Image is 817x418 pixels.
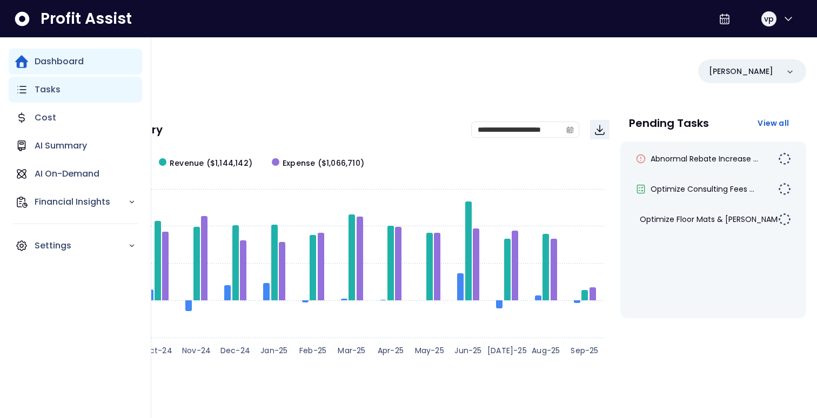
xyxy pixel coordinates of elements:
[378,345,404,356] text: Apr-25
[35,195,128,208] p: Financial Insights
[487,345,527,356] text: [DATE]-25
[640,214,789,225] span: Optimize Floor Mats & [PERSON_NAME]...
[182,345,211,356] text: Nov-24
[338,345,365,356] text: Mar-25
[532,345,560,356] text: Aug-25
[35,111,56,124] p: Cost
[35,239,128,252] p: Settings
[709,66,773,77] p: [PERSON_NAME]
[778,152,791,165] img: todo
[35,55,84,68] p: Dashboard
[590,120,610,139] button: Download
[764,14,774,24] span: vp
[749,113,798,133] button: View all
[35,139,87,152] p: AI Summary
[143,345,172,356] text: Oct-24
[260,345,287,356] text: Jan-25
[170,158,252,169] span: Revenue ($1,144,142)
[35,167,99,180] p: AI On-Demand
[283,158,364,169] span: Expense ($1,066,710)
[54,396,806,407] p: Wins & Losses
[758,118,789,129] span: View all
[778,183,791,195] img: todo
[220,345,250,356] text: Dec-24
[629,118,709,129] p: Pending Tasks
[571,345,598,356] text: Sep-25
[41,9,132,29] span: Profit Assist
[35,83,61,96] p: Tasks
[778,213,791,226] img: todo
[454,345,481,356] text: Jun-25
[651,153,758,164] span: Abnormal Rebate Increase ...
[415,345,444,356] text: May-25
[651,184,754,194] span: Optimize Consulting Fees ...
[299,345,326,356] text: Feb-25
[566,126,574,133] svg: calendar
